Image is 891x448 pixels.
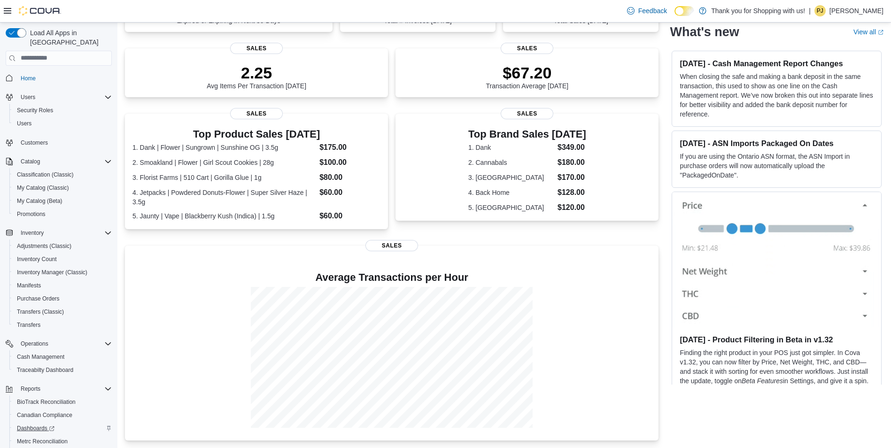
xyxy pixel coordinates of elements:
a: Adjustments (Classic) [13,240,75,252]
span: Reports [21,385,40,393]
span: Operations [17,338,112,349]
a: BioTrack Reconciliation [13,396,79,408]
button: Transfers (Classic) [9,305,116,318]
p: 2.25 [207,63,306,82]
span: Inventory Manager (Classic) [17,269,87,276]
button: Inventory Manager (Classic) [9,266,116,279]
span: My Catalog (Classic) [13,182,112,193]
span: Sales [501,108,553,119]
h3: [DATE] - Product Filtering in Beta in v1.32 [680,335,874,345]
a: Promotions [13,209,49,220]
a: Customers [17,137,52,148]
button: Metrc Reconciliation [9,435,116,448]
span: Users [17,120,31,127]
button: Operations [17,338,52,349]
button: Security Roles [9,104,116,117]
button: Inventory [17,227,47,239]
span: Metrc Reconciliation [13,436,112,447]
span: Purchase Orders [13,293,112,304]
span: Home [17,72,112,84]
span: BioTrack Reconciliation [13,396,112,408]
a: Cash Management [13,351,68,363]
a: Manifests [13,280,45,291]
dt: 5. Jaunty | Vape | Blackberry Kush (Indica) | 1.5g [132,211,316,221]
p: Thank you for Shopping with us! [711,5,805,16]
span: Canadian Compliance [13,409,112,421]
span: Promotions [13,209,112,220]
button: Reports [17,383,44,394]
dd: $180.00 [558,157,586,168]
button: Inventory Count [9,253,116,266]
h4: Average Transactions per Hour [132,272,651,283]
p: When closing the safe and making a bank deposit in the same transaction, this used to show as one... [680,72,874,119]
span: Traceabilty Dashboard [13,364,112,376]
a: Transfers (Classic) [13,306,68,317]
dt: 3. [GEOGRAPHIC_DATA] [468,173,554,182]
span: Adjustments (Classic) [17,242,71,250]
span: Load All Apps in [GEOGRAPHIC_DATA] [26,28,112,47]
a: Metrc Reconciliation [13,436,71,447]
h3: Top Product Sales [DATE] [132,129,380,140]
span: Feedback [638,6,667,15]
a: Security Roles [13,105,57,116]
span: Inventory [17,227,112,239]
dd: $100.00 [319,157,380,168]
span: Adjustments (Classic) [13,240,112,252]
a: My Catalog (Classic) [13,182,73,193]
em: Beta Features [742,378,783,385]
span: Transfers [13,319,112,331]
a: Dashboards [13,423,58,434]
p: [PERSON_NAME] [829,5,883,16]
a: Transfers [13,319,44,331]
a: Users [13,118,35,129]
span: Purchase Orders [17,295,60,302]
dd: $170.00 [558,172,586,183]
dt: 2. Cannabals [468,158,554,167]
button: Promotions [9,208,116,221]
p: | [809,5,811,16]
span: Reports [17,383,112,394]
button: BioTrack Reconciliation [9,395,116,409]
a: Inventory Manager (Classic) [13,267,91,278]
a: Inventory Count [13,254,61,265]
span: Promotions [17,210,46,218]
span: My Catalog (Classic) [17,184,69,192]
span: Users [21,93,35,101]
span: Sales [501,43,553,54]
button: Traceabilty Dashboard [9,363,116,377]
span: Inventory Count [13,254,112,265]
a: Purchase Orders [13,293,63,304]
span: Customers [21,139,48,147]
span: Security Roles [17,107,53,114]
span: Sales [365,240,418,251]
a: View allExternal link [853,28,883,36]
span: Security Roles [13,105,112,116]
img: Cova [19,6,61,15]
a: My Catalog (Beta) [13,195,66,207]
span: Transfers [17,321,40,329]
button: Operations [2,337,116,350]
span: Canadian Compliance [17,411,72,419]
span: Dashboards [13,423,112,434]
span: Home [21,75,36,82]
a: Home [17,73,39,84]
button: Canadian Compliance [9,409,116,422]
h3: [DATE] - ASN Imports Packaged On Dates [680,139,874,148]
button: My Catalog (Classic) [9,181,116,194]
dd: $60.00 [319,210,380,222]
button: Catalog [2,155,116,168]
span: My Catalog (Beta) [13,195,112,207]
span: Classification (Classic) [13,169,112,180]
button: Users [17,92,39,103]
button: Catalog [17,156,44,167]
dt: 3. Florist Farms | 510 Cart | Gorilla Glue | 1g [132,173,316,182]
span: Traceabilty Dashboard [17,366,73,374]
button: Users [9,117,116,130]
span: Metrc Reconciliation [17,438,68,445]
span: Operations [21,340,48,348]
svg: External link [878,30,883,35]
h2: What's new [670,24,739,39]
span: Sales [230,43,283,54]
a: Canadian Compliance [13,409,76,421]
